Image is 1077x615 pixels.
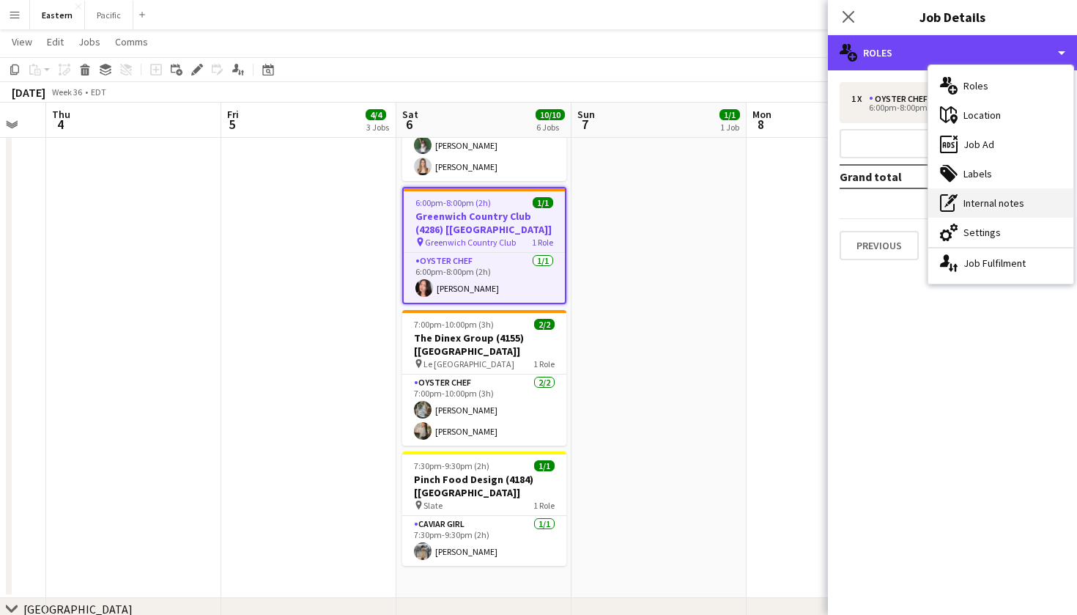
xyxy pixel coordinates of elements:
span: Thu [52,108,70,121]
span: 10/10 [536,109,565,120]
span: Comms [115,35,148,48]
button: Add role [840,129,1065,158]
button: Previous [840,231,919,260]
span: Fri [227,108,239,121]
a: Jobs [73,32,106,51]
div: Oyster Chef [869,94,933,104]
div: Settings [928,218,1073,247]
div: Labels [928,159,1073,188]
span: 1 Role [533,358,555,369]
span: 4/4 [366,109,386,120]
span: Sat [402,108,418,121]
span: 8 [750,116,771,133]
span: 2/2 [534,319,555,330]
span: 1/1 [534,460,555,471]
span: Slate [423,500,443,511]
button: Pacific [85,1,133,29]
div: [DATE] [12,85,45,100]
div: Location [928,100,1073,130]
span: Sun [577,108,595,121]
h3: The Dinex Group (4155) [[GEOGRAPHIC_DATA]] [402,331,566,358]
a: Edit [41,32,70,51]
div: 1 Job [720,122,739,133]
span: 1 Role [533,500,555,511]
span: View [12,35,32,48]
div: Internal notes [928,188,1073,218]
h3: Job Details [828,7,1077,26]
app-job-card: 7:30pm-9:30pm (2h)1/1Pinch Food Design (4184) [[GEOGRAPHIC_DATA]] Slate1 RoleCaviar Girl1/17:30pm... [402,452,566,566]
span: 1/1 [719,109,740,120]
div: 3 Jobs [366,122,389,133]
div: 6:00pm-8:00pm (2h) [851,104,1038,111]
app-job-card: 7:00pm-10:00pm (3h)2/2The Dinex Group (4155) [[GEOGRAPHIC_DATA]] Le [GEOGRAPHIC_DATA]1 RoleOyster... [402,310,566,446]
span: 7:30pm-9:30pm (2h) [414,460,489,471]
span: 6:00pm-8:00pm (2h) [415,197,491,208]
app-card-role: Oyster Chef1/16:00pm-8:00pm (2h)[PERSON_NAME] [404,253,565,303]
h3: Pinch Food Design (4184) [[GEOGRAPHIC_DATA]] [402,473,566,499]
div: Job Ad [928,130,1073,159]
span: 1/1 [533,197,553,208]
app-card-role: Oyster Chef2/27:00pm-10:00pm (3h)[PERSON_NAME][PERSON_NAME] [402,375,566,446]
span: 6 [400,116,418,133]
div: 6 Jobs [536,122,564,133]
div: 1 x [851,94,869,104]
div: Roles [928,71,1073,100]
span: 1 Role [532,237,553,248]
span: Jobs [78,35,100,48]
div: EDT [91,86,106,97]
app-card-role: Caviar Girl1/17:30pm-9:30pm (2h)[PERSON_NAME] [402,516,566,566]
span: Week 36 [48,86,85,97]
a: View [6,32,38,51]
button: Eastern [30,1,85,29]
div: Job Fulfilment [928,248,1073,278]
span: 4 [50,116,70,133]
h3: Greenwich Country Club (4286) [[GEOGRAPHIC_DATA]] [404,210,565,236]
td: Grand total [840,165,979,188]
span: 7 [575,116,595,133]
div: Roles [828,35,1077,70]
span: 5 [225,116,239,133]
span: Greenwich Country Club [425,237,516,248]
span: Mon [752,108,771,121]
span: Le [GEOGRAPHIC_DATA] [423,358,514,369]
span: Edit [47,35,64,48]
app-job-card: 6:00pm-8:00pm (2h)1/1Greenwich Country Club (4286) [[GEOGRAPHIC_DATA]] Greenwich Country Club1 Ro... [402,187,566,304]
a: Comms [109,32,154,51]
span: 7:00pm-10:00pm (3h) [414,319,494,330]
